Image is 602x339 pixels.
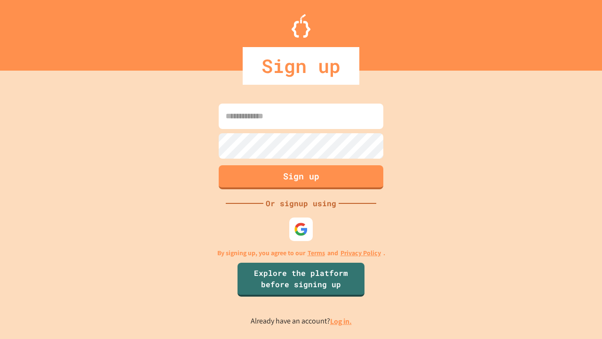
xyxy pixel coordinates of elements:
[238,263,364,297] a: Explore the platform before signing up
[217,248,385,258] p: By signing up, you agree to our and .
[308,248,325,258] a: Terms
[294,222,308,236] img: google-icon.svg
[251,315,352,327] p: Already have an account?
[330,316,352,326] a: Log in.
[219,165,383,189] button: Sign up
[263,198,339,209] div: Or signup using
[243,47,359,85] div: Sign up
[292,14,310,38] img: Logo.svg
[341,248,381,258] a: Privacy Policy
